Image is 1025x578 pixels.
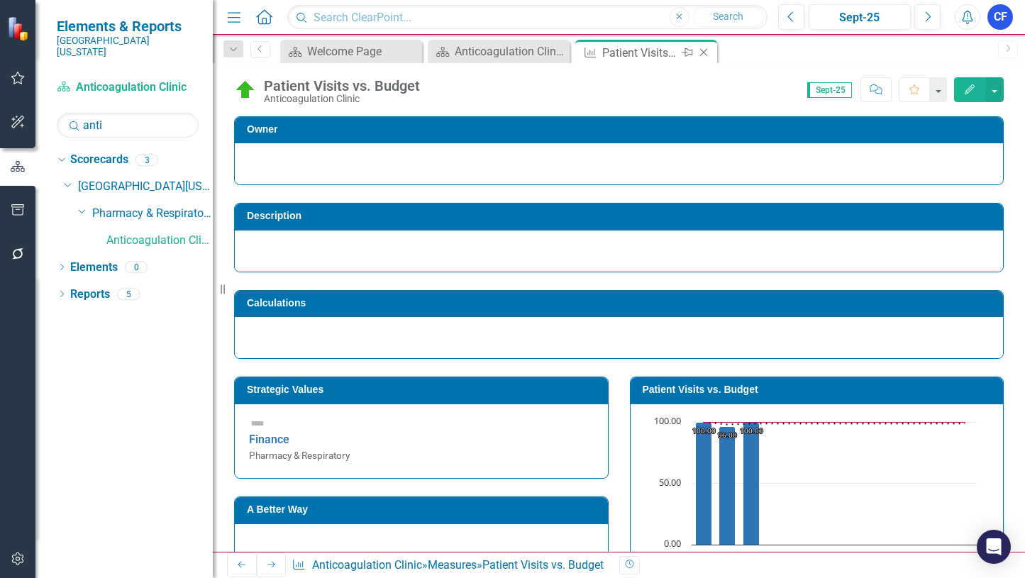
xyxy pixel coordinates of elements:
path: Jul-25, 100. Value. [695,422,711,545]
a: Finance [249,433,289,446]
img: On Target [234,79,257,101]
h3: Owner [247,124,996,135]
text: 100.00 [740,426,763,435]
span: Sept-25 [807,82,852,98]
a: Measures [428,558,477,572]
span: Elements & Reports [57,18,199,35]
h3: Strategic Values [247,384,601,395]
text: 0.00 [664,537,681,550]
button: Search [693,7,764,27]
div: » » [292,557,608,574]
div: Patient Visits vs. Budget [264,78,420,94]
text: 96.00 [718,430,737,440]
div: 5 [117,288,140,300]
a: Pharmacy & Respiratory [92,206,213,222]
img: ClearPoint Strategy [7,16,32,41]
a: Anticoagulation Clinic [106,233,213,249]
a: Elements [70,260,118,276]
div: Anticoagulation Clinic Dashboard [455,43,566,60]
input: Search Below... [57,113,199,138]
input: Search ClearPoint... [287,5,767,30]
a: Anticoagulation Clinic [312,558,422,572]
small: [GEOGRAPHIC_DATA][US_STATE] [57,35,199,58]
button: Sept-25 [809,4,912,30]
div: 3 [135,154,158,166]
a: Reports [70,287,110,303]
a: [GEOGRAPHIC_DATA][US_STATE] [78,179,213,195]
g: Value, series 2 of 3. Bar series with 12 bars. [695,422,965,545]
div: Welcome Page [307,43,419,60]
small: Pharmacy & Respiratory [249,450,350,461]
a: Anticoagulation Clinic [57,79,199,96]
text: 50.00 [659,476,681,489]
a: Anticoagulation Clinic Dashboard [431,43,566,60]
h3: Description [247,211,996,221]
span: Search [713,11,743,22]
text: 100.00 [654,414,681,427]
a: Welcome Page [284,43,419,60]
div: Sept-25 [814,9,907,26]
path: Sept-25, 100. Value. [743,422,759,545]
a: Scorecards [70,152,128,168]
img: Not Defined [249,415,266,432]
div: Anticoagulation Clinic [264,94,420,104]
text: 100.00 [692,426,716,435]
h3: A Better Way [247,504,601,515]
div: Open Intercom Messenger [977,530,1011,564]
div: 0 [125,261,148,273]
h3: Patient Visits vs. Budget [643,384,997,395]
path: Aug-25, 96. Value. [719,426,735,545]
button: CF [987,4,1013,30]
g: Goal, series 3 of 3. Line with 12 data points. [700,419,968,425]
div: Patient Visits vs. Budget [602,44,678,62]
div: Patient Visits vs. Budget [482,558,604,572]
h3: Calculations [247,298,996,309]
